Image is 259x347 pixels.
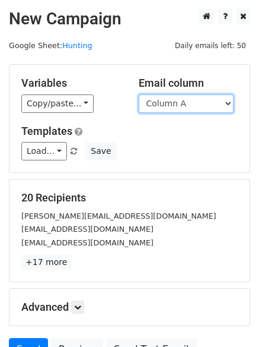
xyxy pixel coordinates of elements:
a: Hunting [62,41,92,50]
h2: New Campaign [9,9,250,29]
span: Daily emails left: 50 [171,39,250,52]
a: Templates [21,125,72,137]
h5: Email column [139,77,238,90]
a: Load... [21,142,67,160]
a: Daily emails left: 50 [171,41,250,50]
iframe: Chat Widget [200,290,259,347]
a: +17 more [21,255,71,270]
small: [EMAIL_ADDRESS][DOMAIN_NAME] [21,238,154,247]
h5: 20 Recipients [21,191,238,204]
small: [EMAIL_ADDRESS][DOMAIN_NAME] [21,225,154,234]
small: [PERSON_NAME][EMAIL_ADDRESS][DOMAIN_NAME] [21,212,216,220]
h5: Advanced [21,301,238,314]
h5: Variables [21,77,121,90]
a: Copy/paste... [21,94,94,113]
small: Google Sheet: [9,41,92,50]
button: Save [85,142,116,160]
